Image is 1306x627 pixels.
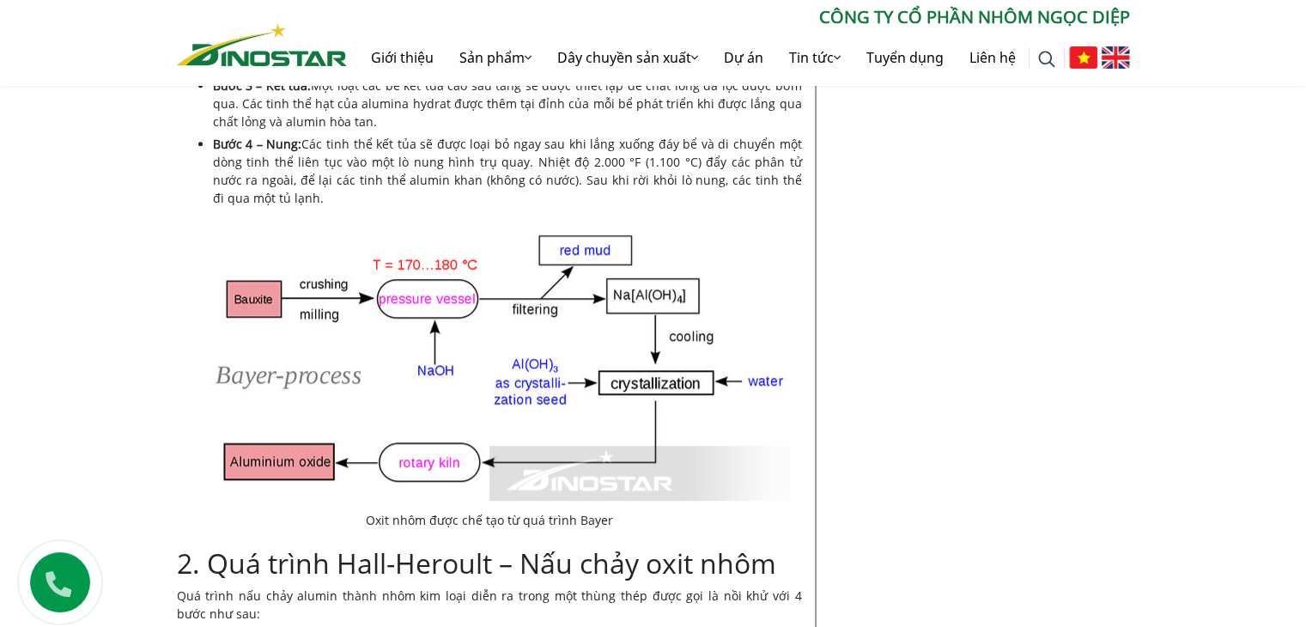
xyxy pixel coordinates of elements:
[213,135,802,207] li: Các tinh thể kết tủa sẽ được loại bỏ ngay sau khi lắng xuống đáy bể và di chuyển một dòng tinh th...
[1038,51,1055,68] img: search
[177,23,347,66] img: Nhôm Dinostar
[177,547,802,580] h2: 2. Quá trình Hall-Heroult – Nấu chảy oxit nhôm
[213,136,302,152] strong: Bước 4 – Nung:
[358,30,446,85] a: Giới thiệu
[1069,46,1097,69] img: Tiếng Việt
[853,30,957,85] a: Tuyển dụng
[776,30,853,85] a: Tin tức
[189,511,790,529] figcaption: Oxit nhôm được chế tạo từ quá trình Bayer
[544,30,711,85] a: Dây chuyền sản xuất
[213,77,312,94] strong: Bước 3 – Kết tủa:
[446,30,544,85] a: Sản phẩm
[957,30,1029,85] a: Liên hệ
[711,30,776,85] a: Dự án
[213,76,802,131] li: Một loạt các bể kết tủa cao sáu tầng sẽ được thiết lập để chất lỏng đã lọc được bơm qua. Các tinh...
[177,587,802,623] p: Quá trình nấu chảy alumin thành nhôm kim loại diễn ra trong một thùng thép được gọi là nồi khử vớ...
[347,4,1130,30] p: CÔNG TY CỔ PHẦN NHÔM NGỌC DIỆP
[189,221,790,501] img: Oxit nhôm được chế tạo từ quá trình Bayer
[1102,46,1130,69] img: English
